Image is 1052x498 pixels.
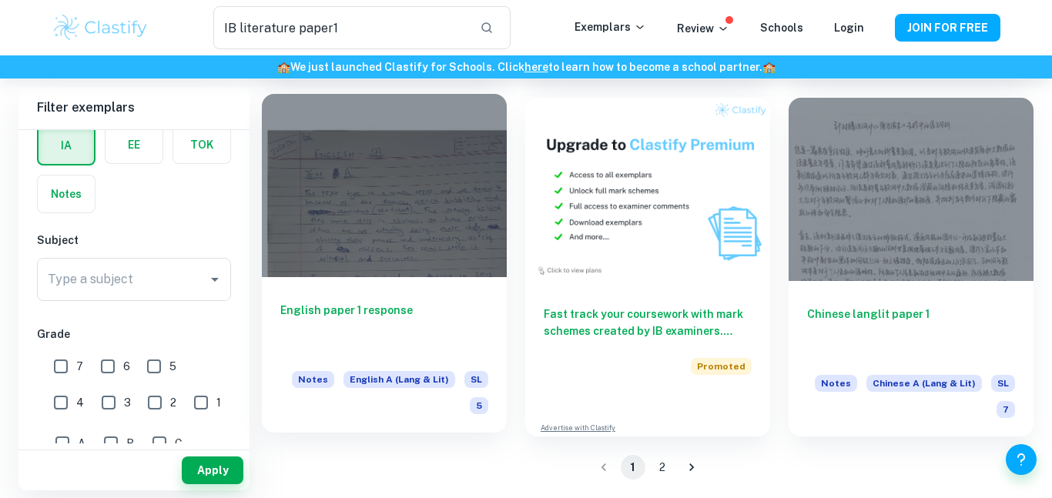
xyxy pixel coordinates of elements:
input: Search for any exemplars... [213,6,467,49]
span: Chinese A (Lang & Lit) [866,375,982,392]
nav: pagination navigation [589,455,706,480]
h6: Grade [37,326,231,343]
a: Chinese langlit paper 1NotesChinese A (Lang & Lit)SL7 [789,98,1034,437]
h6: Fast track your coursework with mark schemes created by IB examiners. Upgrade now [544,306,752,339]
span: 2 [170,394,176,411]
a: Login [834,22,864,34]
span: SL [464,371,488,388]
p: Review [677,20,729,37]
span: 5 [470,397,488,414]
span: 4 [76,394,84,411]
button: Go to next page [679,455,704,480]
img: Thumbnail [525,98,770,282]
span: English A (Lang & Lit) [343,371,455,388]
a: Advertise with Clastify [541,423,615,433]
button: IA [39,127,94,164]
span: C [175,435,183,452]
h6: We just launched Clastify for Schools. Click to learn how to become a school partner. [3,58,1049,75]
button: Help and Feedback [1006,444,1037,475]
span: 3 [124,394,131,411]
button: EE [106,126,162,163]
button: TOK [173,126,230,163]
button: Notes [38,175,95,212]
h6: English paper 1 response [280,302,488,353]
button: Go to page 2 [650,455,675,480]
button: Apply [182,456,243,484]
span: 5 [169,358,176,375]
span: SL [991,375,1015,392]
span: Notes [292,371,334,388]
a: here [524,61,548,73]
span: B [126,435,134,452]
span: 7 [76,358,83,375]
span: 🏫 [277,61,290,73]
a: Schools [760,22,803,34]
span: A [78,435,85,452]
img: Clastify logo [52,12,149,43]
span: 1 [216,394,221,411]
h6: Chinese langlit paper 1 [807,306,1015,356]
span: Promoted [691,358,752,375]
p: Exemplars [575,18,646,35]
span: 🏫 [762,61,776,73]
span: Notes [815,375,857,392]
button: Open [204,269,226,290]
button: JOIN FOR FREE [895,14,1000,42]
span: 6 [123,358,130,375]
span: 7 [997,401,1015,418]
h6: Filter exemplars [18,86,250,129]
button: page 1 [621,455,645,480]
a: English paper 1 responseNotesEnglish A (Lang & Lit)SL5 [262,98,507,437]
h6: Subject [37,232,231,249]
